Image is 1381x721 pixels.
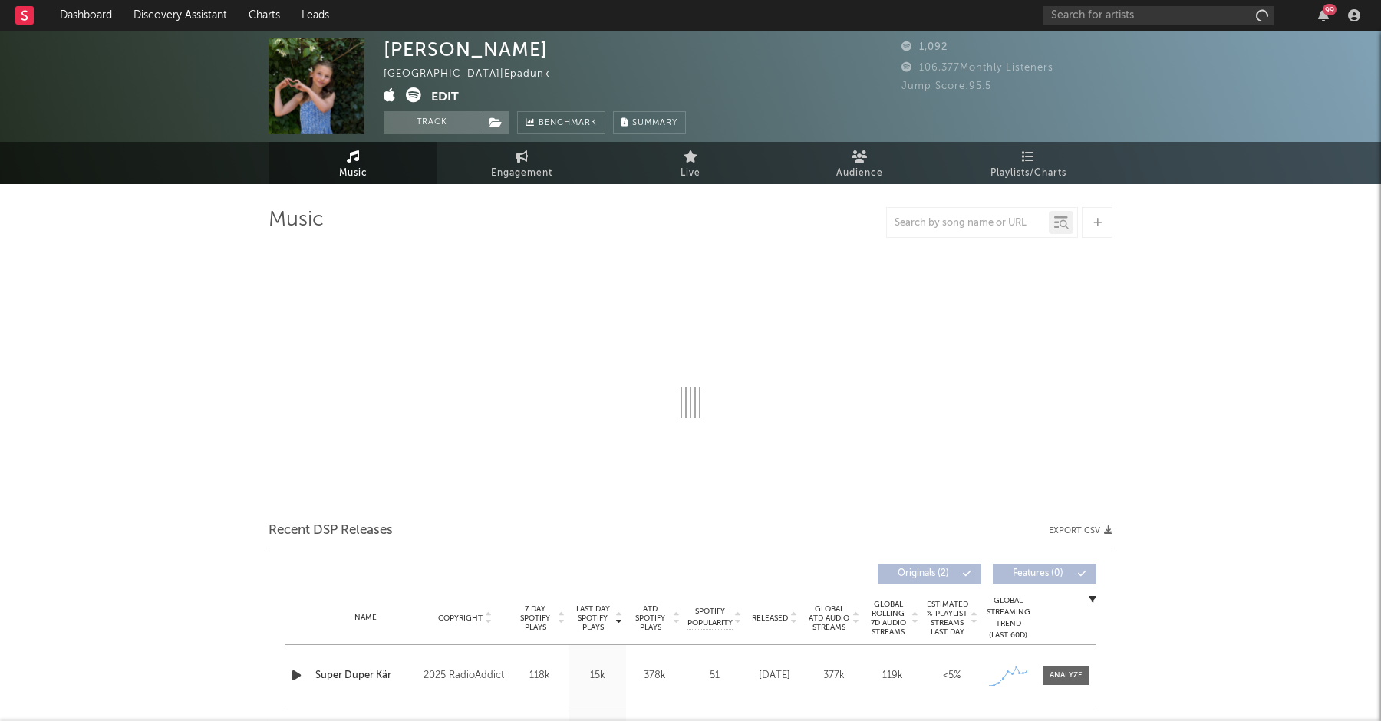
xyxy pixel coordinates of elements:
[1003,569,1073,578] span: Features ( 0 )
[1323,4,1337,15] div: 99
[384,65,568,84] div: [GEOGRAPHIC_DATA] | Epadunk
[681,164,700,183] span: Live
[515,604,555,632] span: 7 Day Spotify Plays
[749,668,800,683] div: [DATE]
[431,87,459,107] button: Edit
[315,612,416,624] div: Name
[901,81,991,91] span: Jump Score: 95.5
[867,600,909,637] span: Global Rolling 7D Audio Streams
[808,604,850,632] span: Global ATD Audio Streams
[384,38,548,61] div: [PERSON_NAME]
[878,564,981,584] button: Originals(2)
[887,217,1049,229] input: Search by song name or URL
[926,668,977,683] div: <5%
[808,668,859,683] div: 377k
[339,164,367,183] span: Music
[539,114,597,133] span: Benchmark
[613,111,686,134] button: Summary
[901,42,948,52] span: 1,092
[888,569,958,578] span: Originals ( 2 )
[901,63,1053,73] span: 106,377 Monthly Listeners
[867,668,918,683] div: 119k
[491,164,552,183] span: Engagement
[985,595,1031,641] div: Global Streaming Trend (Last 60D)
[926,600,968,637] span: Estimated % Playlist Streams Last Day
[438,614,483,623] span: Copyright
[632,119,677,127] span: Summary
[836,164,883,183] span: Audience
[687,606,733,629] span: Spotify Popularity
[606,142,775,184] a: Live
[269,522,393,540] span: Recent DSP Releases
[1043,6,1274,25] input: Search for artists
[1049,526,1112,535] button: Export CSV
[572,604,613,632] span: Last Day Spotify Plays
[993,564,1096,584] button: Features(0)
[437,142,606,184] a: Engagement
[515,668,565,683] div: 118k
[424,667,507,685] div: 2025 RadioAddict
[990,164,1066,183] span: Playlists/Charts
[315,668,416,683] a: Super Duper Kär
[384,111,480,134] button: Track
[269,142,437,184] a: Music
[630,668,680,683] div: 378k
[944,142,1112,184] a: Playlists/Charts
[775,142,944,184] a: Audience
[687,668,741,683] div: 51
[517,111,605,134] a: Benchmark
[1318,9,1329,21] button: 99
[752,614,788,623] span: Released
[630,604,671,632] span: ATD Spotify Plays
[572,668,622,683] div: 15k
